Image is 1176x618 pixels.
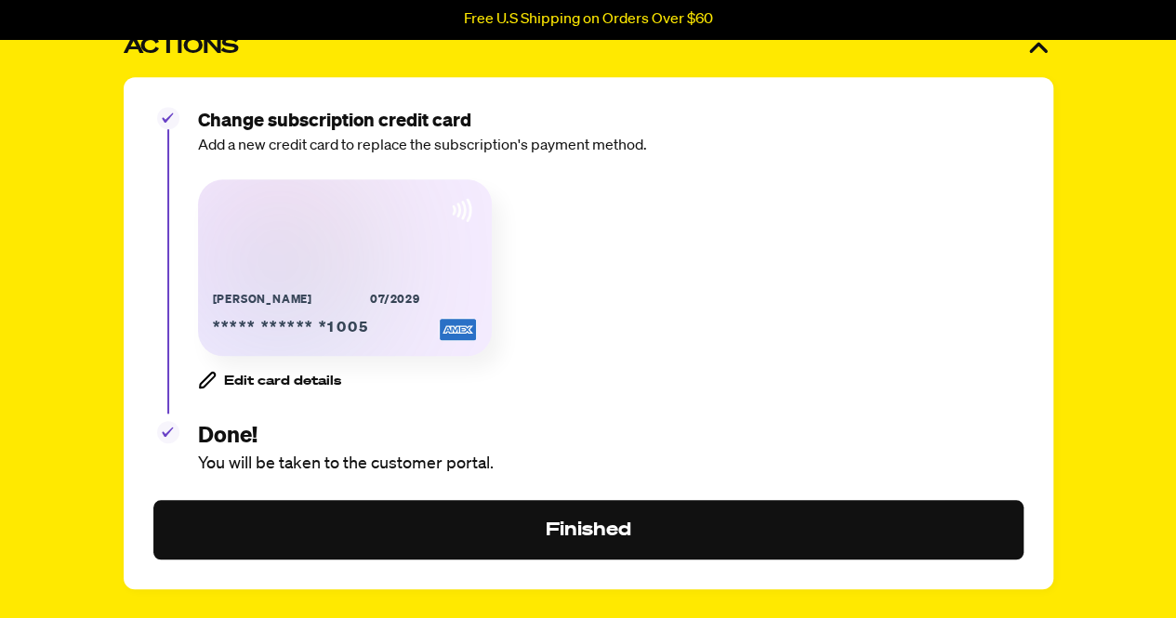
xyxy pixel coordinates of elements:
button: Finished [153,500,1024,559]
img: svg%3E%0A [208,190,358,339]
h3: Actions [124,33,239,62]
img: svg%3E%0A [452,198,472,222]
div: 07/2029 [370,292,420,309]
div: Change subscription credit card [198,107,1024,135]
div: Add a new credit card to replace the subscription's payment method. [198,135,1024,157]
div: Done! [198,421,494,451]
div: You will be taken to the customer portal. [198,451,494,478]
p: Free U.S Shipping on Orders Over $60 [464,11,713,28]
div: Finished [546,515,631,545]
img: svg%3E [439,318,477,340]
span: Edit card details [224,371,341,391]
button: Edit card details [198,371,341,391]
